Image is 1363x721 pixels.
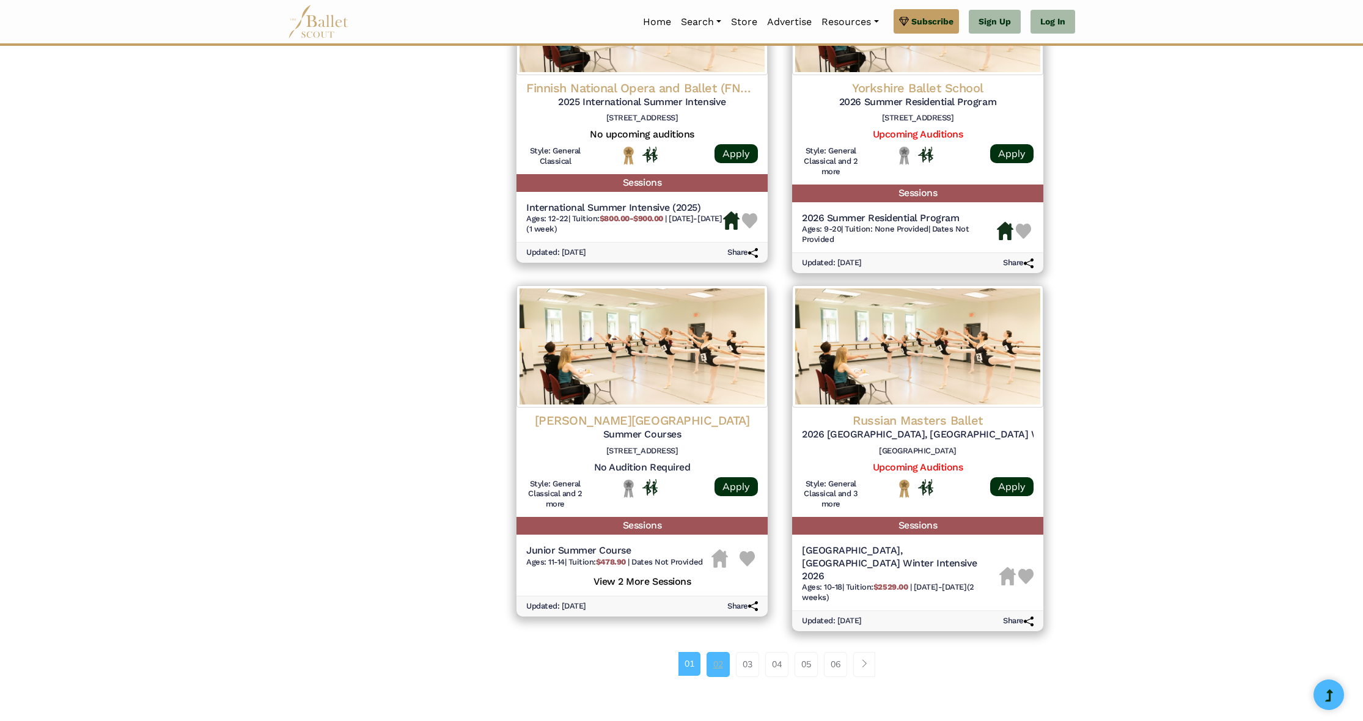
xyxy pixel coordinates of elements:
[715,144,758,163] a: Apply
[990,144,1034,163] a: Apply
[802,582,974,602] span: [DATE]-[DATE] (2 weeks)
[802,224,997,245] h6: | |
[516,174,768,192] h5: Sessions
[762,9,817,35] a: Advertise
[817,9,883,35] a: Resources
[802,428,1034,441] h5: 2026 [GEOGRAPHIC_DATA], [GEOGRAPHIC_DATA] Winter Intensive
[802,212,997,225] h5: 2026 Summer Residential Program
[802,616,862,626] h6: Updated: [DATE]
[802,258,862,268] h6: Updated: [DATE]
[918,147,933,163] img: In Person
[526,479,584,510] h6: Style: General Classical and 2 more
[516,517,768,535] h5: Sessions
[526,113,758,123] h6: [STREET_ADDRESS]
[802,479,860,510] h6: Style: General Classical and 3 more
[621,146,636,165] img: National
[792,285,1043,408] img: Logo
[999,567,1016,585] img: Housing Unavailable
[911,15,953,28] span: Subscribe
[765,652,788,676] a: 04
[918,479,933,495] img: In Person
[845,224,928,233] span: Tuition: None Provided
[596,557,626,566] b: $478.90
[526,428,758,441] h5: Summer Courses
[526,544,703,557] h5: Junior Summer Course
[572,214,666,223] span: Tuition:
[568,557,628,566] span: Tuition:
[740,551,755,566] img: Heart
[997,222,1013,240] img: Housing Available
[526,214,722,233] span: [DATE]-[DATE] (1 week)
[894,9,959,34] a: Subscribe
[526,446,758,456] h6: [STREET_ADDRESS]
[802,96,1034,109] h5: 2026 Summer Residential Program
[727,601,758,612] h6: Share
[526,412,758,428] h4: [PERSON_NAME][GEOGRAPHIC_DATA]
[969,10,1021,34] a: Sign Up
[526,557,565,566] span: Ages: 11-14
[792,517,1043,535] h5: Sessions
[526,128,758,141] h5: No upcoming auditions
[795,652,818,676] a: 05
[846,582,910,591] span: Tuition:
[802,80,1034,96] h4: Yorkshire Ballet School
[990,477,1034,496] a: Apply
[873,582,908,591] b: $2529.00
[802,446,1034,456] h6: [GEOGRAPHIC_DATA]
[1018,569,1034,584] img: Heart
[526,146,584,167] h6: Style: General Classical
[802,224,841,233] span: Ages: 9-20
[802,582,842,591] span: Ages: 10-18
[631,557,702,566] span: Dates Not Provided
[642,147,658,163] img: In Person
[526,96,758,109] h5: 2025 International Summer Intensive
[516,285,768,408] img: Logo
[897,479,912,498] img: National
[526,214,723,235] h6: | |
[1003,616,1034,626] h6: Share
[638,9,676,35] a: Home
[802,582,999,603] h6: | |
[1031,10,1075,34] a: Log In
[742,213,757,229] img: Heart
[736,652,759,676] a: 03
[792,185,1043,202] h5: Sessions
[873,128,963,140] a: Upcoming Auditions
[897,146,912,165] img: Local
[727,247,758,258] h6: Share
[899,15,909,28] img: gem.svg
[678,652,700,675] a: 01
[802,113,1034,123] h6: [STREET_ADDRESS]
[824,652,847,676] a: 06
[642,479,658,495] img: In Person
[802,146,860,177] h6: Style: General Classical and 2 more
[600,214,663,223] b: $800.00-$900.00
[726,9,762,35] a: Store
[526,80,758,96] h4: Finnish National Opera and Ballet (FNOB)
[707,652,730,676] a: 02
[676,9,726,35] a: Search
[526,461,758,474] h5: No Audition Required
[526,601,586,612] h6: Updated: [DATE]
[526,557,703,568] h6: | |
[1003,258,1034,268] h6: Share
[526,573,758,588] h5: View 2 More Sessions
[802,224,969,244] span: Dates Not Provided
[802,412,1034,428] h4: Russian Masters Ballet
[526,247,586,258] h6: Updated: [DATE]
[802,544,999,582] h5: [GEOGRAPHIC_DATA], [GEOGRAPHIC_DATA] Winter Intensive 2026
[711,549,728,568] img: Housing Unavailable
[873,461,963,473] a: Upcoming Auditions
[526,214,568,223] span: Ages: 12-22
[1016,224,1031,239] img: Heart
[715,477,758,496] a: Apply
[723,211,740,230] img: Housing Available
[678,652,882,676] nav: Page navigation example
[526,202,723,214] h5: International Summer Intensive (2025)
[621,479,636,498] img: Local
